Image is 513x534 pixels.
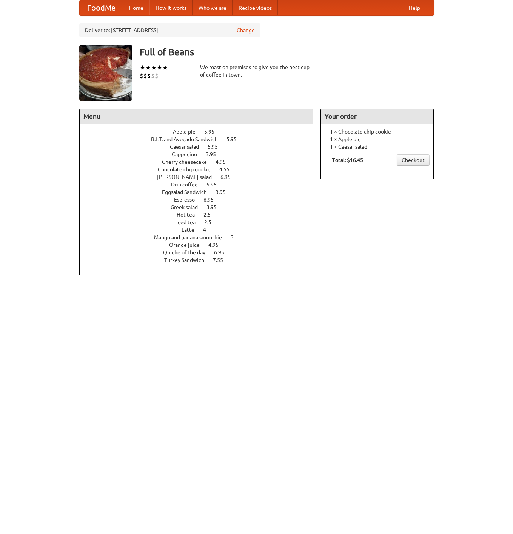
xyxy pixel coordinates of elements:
[174,197,228,203] a: Espresso 6.95
[79,45,132,101] img: angular.jpg
[79,23,260,37] div: Deliver to: [STREET_ADDRESS]
[158,166,218,172] span: Chocolate chip cookie
[226,136,244,142] span: 5.95
[321,109,433,124] h4: Your order
[80,0,123,15] a: FoodMe
[155,72,159,80] li: $
[171,182,205,188] span: Drip coffee
[176,219,225,225] a: Iced tea 2.5
[143,72,147,80] li: $
[216,159,233,165] span: 4.95
[325,143,430,151] li: 1 × Caesar salad
[193,0,233,15] a: Who we are
[145,63,151,72] li: ★
[325,135,430,143] li: 1 × Apple pie
[164,257,212,263] span: Turkey Sandwich
[140,45,434,60] h3: Full of Beans
[162,159,240,165] a: Cherry cheesecake 4.95
[204,129,222,135] span: 5.95
[151,136,225,142] span: B.L.T. and Avocado Sandwich
[332,157,363,163] b: Total: $16.45
[204,219,219,225] span: 2.5
[231,234,241,240] span: 3
[171,204,205,210] span: Greek salad
[154,234,248,240] a: Mango and banana smoothie 3
[140,63,145,72] li: ★
[163,249,238,255] a: Quiche of the day 6.95
[173,129,203,135] span: Apple pie
[171,204,231,210] a: Greek salad 3.95
[174,197,202,203] span: Espresso
[173,129,228,135] a: Apple pie 5.95
[140,72,143,80] li: $
[177,212,225,218] a: Hot tea 2.5
[80,109,313,124] h4: Menu
[203,212,218,218] span: 2.5
[325,128,430,135] li: 1 × Chocolate chip cookie
[206,204,224,210] span: 3.95
[214,249,232,255] span: 6.95
[172,151,230,157] a: Cappucino 3.95
[208,144,225,150] span: 5.95
[157,63,162,72] li: ★
[182,227,220,233] a: Latte 4
[177,212,202,218] span: Hot tea
[206,151,223,157] span: 3.95
[208,242,226,248] span: 4.95
[147,72,151,80] li: $
[203,197,221,203] span: 6.95
[151,136,251,142] a: B.L.T. and Avocado Sandwich 5.95
[149,0,193,15] a: How it works
[169,242,207,248] span: Orange juice
[200,63,313,78] div: We roast on premises to give you the best cup of coffee in town.
[170,144,232,150] a: Caesar salad 5.95
[233,0,278,15] a: Recipe videos
[176,219,203,225] span: Iced tea
[162,189,240,195] a: Eggsalad Sandwich 3.95
[123,0,149,15] a: Home
[220,174,238,180] span: 6.95
[172,151,205,157] span: Cappucino
[163,249,213,255] span: Quiche of the day
[170,144,206,150] span: Caesar salad
[397,154,430,166] a: Checkout
[162,63,168,72] li: ★
[182,227,202,233] span: Latte
[154,234,230,240] span: Mango and banana smoothie
[151,63,157,72] li: ★
[169,242,233,248] a: Orange juice 4.95
[157,174,219,180] span: [PERSON_NAME] salad
[216,189,233,195] span: 3.95
[213,257,231,263] span: 7.55
[403,0,426,15] a: Help
[157,174,245,180] a: [PERSON_NAME] salad 6.95
[162,159,214,165] span: Cherry cheesecake
[219,166,237,172] span: 4.55
[158,166,243,172] a: Chocolate chip cookie 4.55
[162,189,214,195] span: Eggsalad Sandwich
[203,227,214,233] span: 4
[151,72,155,80] li: $
[171,182,231,188] a: Drip coffee 5.95
[164,257,237,263] a: Turkey Sandwich 7.55
[237,26,255,34] a: Change
[206,182,224,188] span: 5.95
